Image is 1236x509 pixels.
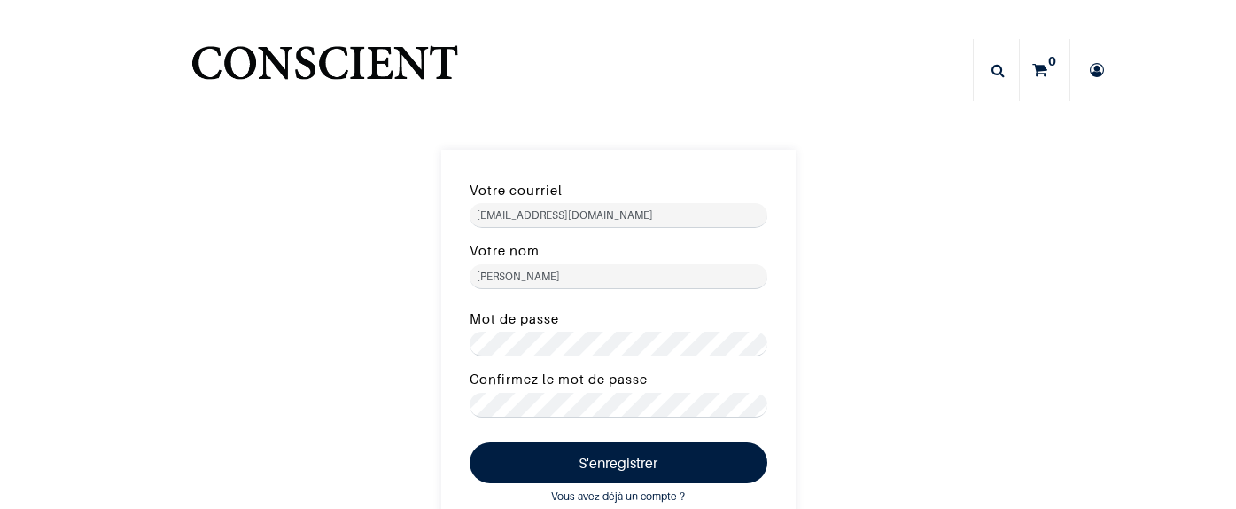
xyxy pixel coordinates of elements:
a: 0 [1020,39,1069,101]
a: Logo of Conscient [188,35,462,106]
button: S'enregistrer [470,442,767,483]
label: Confirmez le mot de passe [470,368,648,391]
input: ex. John Doe [470,264,767,289]
label: Votre courriel [470,179,563,202]
iframe: Tidio Chat [1145,395,1228,478]
a: Vous avez déjà un compte ? [547,488,689,505]
img: Conscient [188,35,462,106]
label: Votre nom [470,239,540,262]
label: Mot de passe [470,308,559,331]
sup: 0 [1044,52,1061,70]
